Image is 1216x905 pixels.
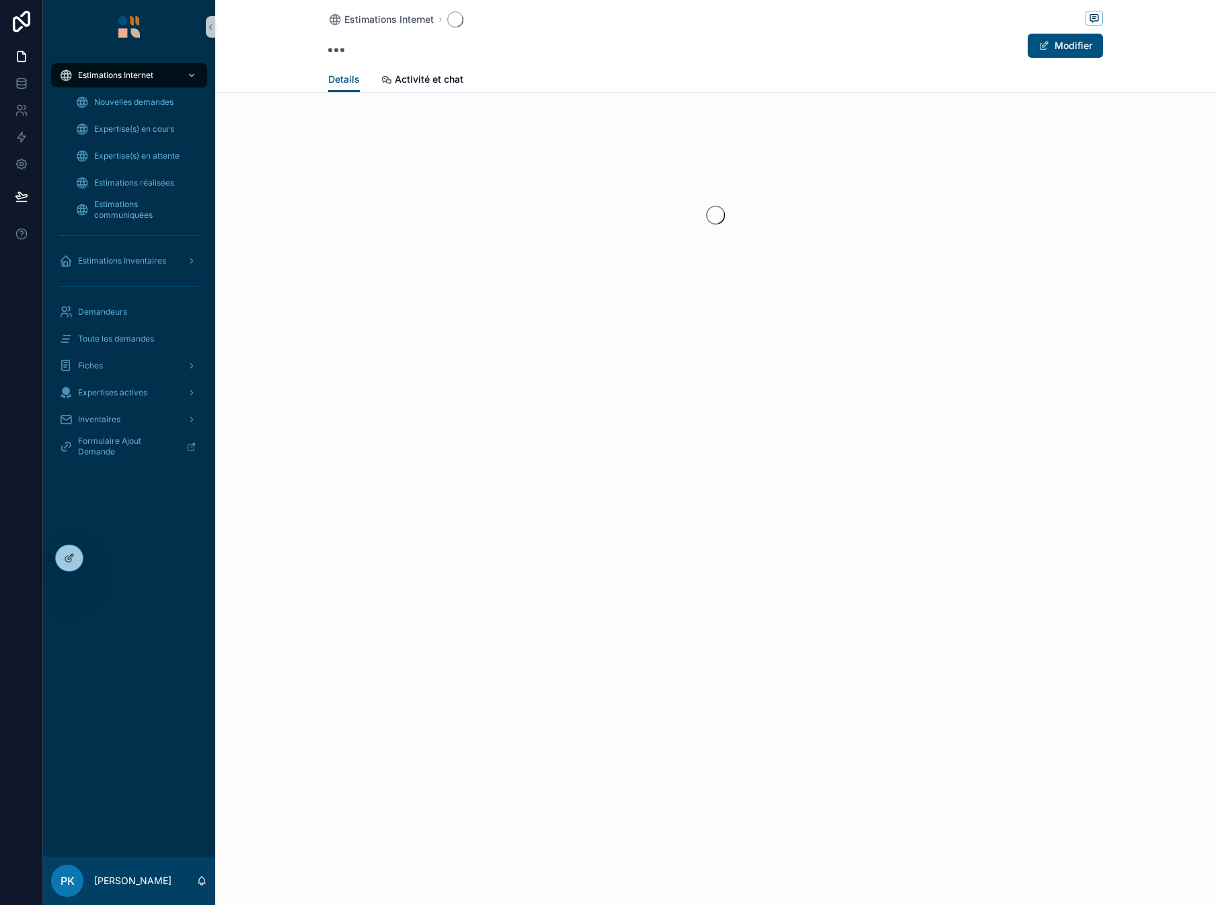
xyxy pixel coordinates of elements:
p: [PERSON_NAME] [94,874,172,888]
div: scrollable content [43,54,215,476]
span: Estimations Internet [344,13,434,26]
a: Details [328,67,360,93]
span: Estimations Internet [78,70,153,81]
a: Estimations Internet [51,63,207,87]
span: Inventaires [78,414,120,425]
span: Details [328,73,360,86]
img: App logo [118,16,140,38]
span: Toute les demandes [78,333,154,344]
button: Modifier [1028,34,1103,58]
span: Nouvelles demandes [94,97,174,108]
span: Estimations réalisées [94,178,174,188]
a: Inventaires [51,407,207,432]
a: Expertise(s) en attente [67,144,207,168]
span: PK [61,873,75,889]
span: Expertises actives [78,387,147,398]
span: Formulaire Ajout Demande [78,436,176,457]
a: Expertises actives [51,381,207,405]
span: Fiches [78,360,103,371]
a: Toute les demandes [51,327,207,351]
a: Fiches [51,354,207,378]
a: Expertise(s) en cours [67,117,207,141]
a: Estimations communiquées [67,198,207,222]
a: Estimations réalisées [67,171,207,195]
a: Nouvelles demandes [67,90,207,114]
span: Expertise(s) en attente [94,151,180,161]
span: Estimations Inventaires [78,255,166,266]
span: Estimations communiquées [94,199,194,221]
a: Estimations Inventaires [51,249,207,273]
span: Expertise(s) en cours [94,124,174,134]
span: Demandeurs [78,307,127,317]
a: Activité et chat [381,67,463,94]
a: Demandeurs [51,300,207,324]
a: Formulaire Ajout Demande [51,434,207,459]
a: Estimations Internet [328,13,434,26]
span: Activité et chat [395,73,463,86]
